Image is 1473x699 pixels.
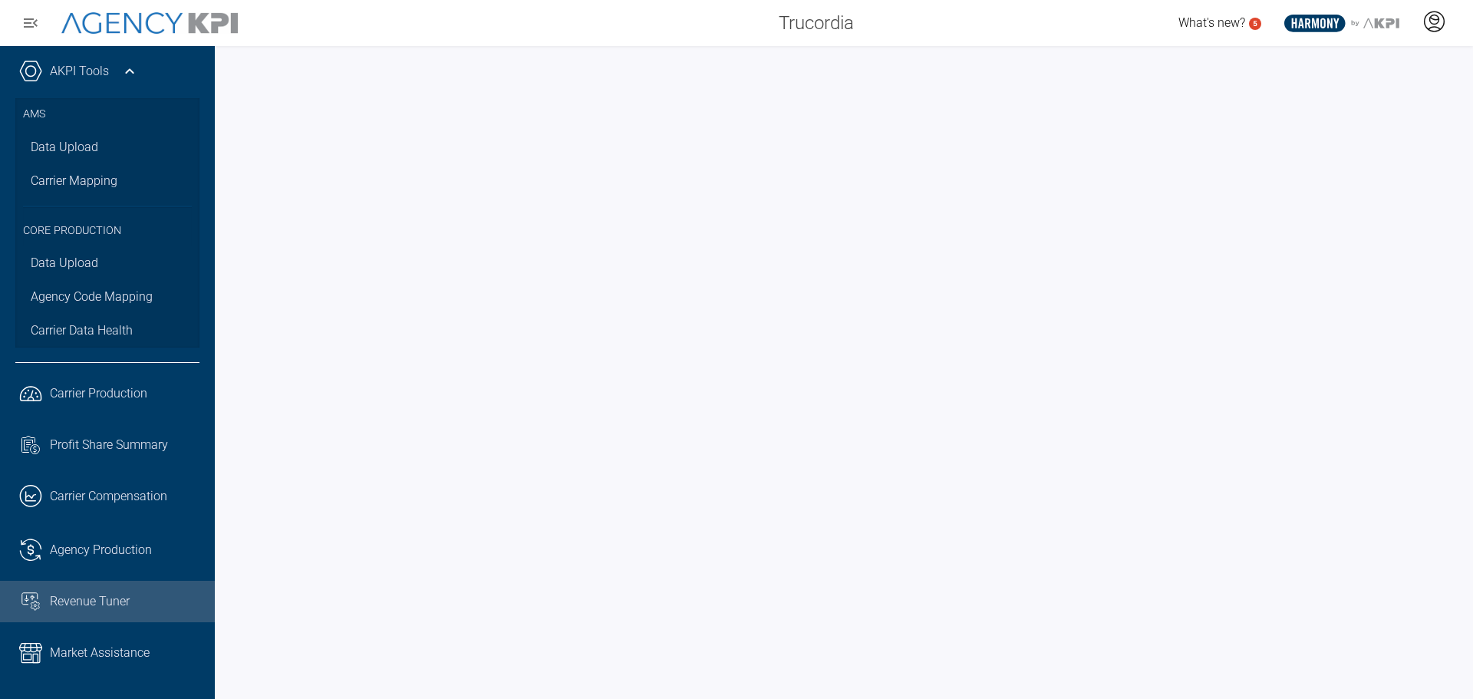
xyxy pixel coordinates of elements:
a: AKPI Tools [50,62,109,81]
span: Profit Share Summary [50,436,168,454]
a: Carrier Mapping [15,164,199,198]
a: Carrier Data Health [15,314,199,348]
img: AgencyKPI [61,12,238,35]
h3: AMS [23,98,192,130]
span: Trucordia [779,9,854,37]
span: Carrier Data Health [31,321,133,340]
a: Data Upload [15,246,199,280]
h3: Core Production [23,206,192,247]
text: 5 [1253,19,1257,28]
span: Market Assistance [50,644,150,662]
span: What's new? [1178,15,1245,30]
span: Carrier Compensation [50,487,167,506]
span: Agency Production [50,541,152,559]
span: Carrier Production [50,384,147,403]
a: Data Upload [15,130,199,164]
span: Revenue Tuner [50,592,130,611]
a: Agency Code Mapping [15,280,199,314]
a: 5 [1249,18,1261,30]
